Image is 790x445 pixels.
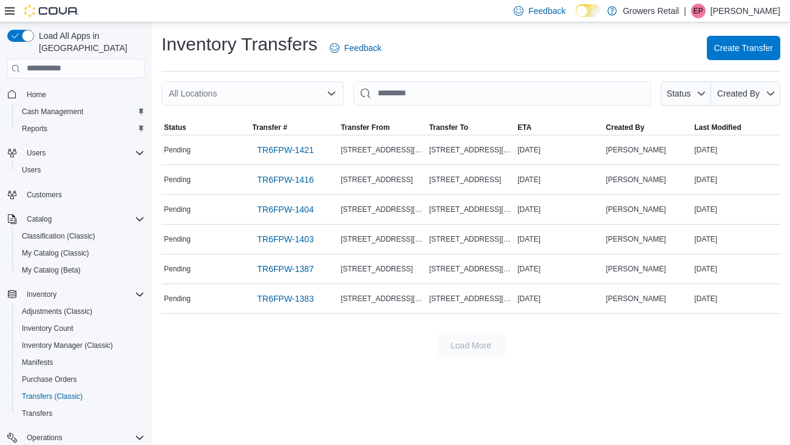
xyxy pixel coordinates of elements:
[12,303,149,320] button: Adjustments (Classic)
[22,107,83,117] span: Cash Management
[164,264,191,274] span: Pending
[27,290,56,299] span: Inventory
[604,120,692,135] button: Created By
[17,321,78,336] a: Inventory Count
[693,4,703,18] span: EP
[12,405,149,422] button: Transfers
[344,42,381,54] span: Feedback
[27,90,46,100] span: Home
[22,392,83,401] span: Transfers (Classic)
[17,163,46,177] a: Users
[429,145,513,155] span: [STREET_ADDRESS][PERSON_NAME]
[22,430,145,445] span: Operations
[27,214,52,224] span: Catalog
[427,120,516,135] button: Transfer To
[24,5,79,17] img: Cova
[17,338,118,353] a: Inventory Manager (Classic)
[162,120,250,135] button: Status
[164,175,191,185] span: Pending
[714,42,773,54] span: Create Transfer
[429,294,513,304] span: [STREET_ADDRESS][PERSON_NAME]
[27,148,46,158] span: Users
[710,4,780,18] p: [PERSON_NAME]
[692,172,780,187] div: [DATE]
[12,388,149,405] button: Transfers (Classic)
[22,212,145,226] span: Catalog
[717,89,760,98] span: Created By
[437,333,505,358] button: Load More
[517,123,531,132] span: ETA
[17,321,145,336] span: Inventory Count
[711,81,780,106] button: Created By
[17,104,88,119] a: Cash Management
[684,4,686,18] p: |
[22,212,56,226] button: Catalog
[12,320,149,337] button: Inventory Count
[515,291,604,306] div: [DATE]
[12,161,149,178] button: Users
[515,172,604,187] div: [DATE]
[162,32,318,56] h1: Inventory Transfers
[606,234,666,244] span: [PERSON_NAME]
[17,121,52,136] a: Reports
[164,234,191,244] span: Pending
[692,143,780,157] div: [DATE]
[17,304,145,319] span: Adjustments (Classic)
[515,120,604,135] button: ETA
[17,246,145,260] span: My Catalog (Classic)
[515,143,604,157] div: [DATE]
[606,145,666,155] span: [PERSON_NAME]
[22,124,47,134] span: Reports
[17,229,145,243] span: Classification (Classic)
[164,123,186,132] span: Status
[22,87,51,102] a: Home
[34,30,145,54] span: Load All Apps in [GEOGRAPHIC_DATA]
[17,229,100,243] a: Classification (Classic)
[22,324,73,333] span: Inventory Count
[429,175,502,185] span: [STREET_ADDRESS]
[451,339,491,352] span: Load More
[257,203,314,216] span: TR6FPW-1404
[692,262,780,276] div: [DATE]
[2,211,149,228] button: Catalog
[257,263,314,275] span: TR6FPW-1387
[341,205,424,214] span: [STREET_ADDRESS][PERSON_NAME]
[2,86,149,103] button: Home
[22,146,145,160] span: Users
[2,186,149,203] button: Customers
[17,338,145,353] span: Inventory Manager (Classic)
[22,165,41,175] span: Users
[250,120,339,135] button: Transfer #
[17,304,97,319] a: Adjustments (Classic)
[22,248,89,258] span: My Catalog (Classic)
[17,263,145,277] span: My Catalog (Beta)
[606,264,666,274] span: [PERSON_NAME]
[429,234,513,244] span: [STREET_ADDRESS][PERSON_NAME]
[253,138,319,162] a: TR6FPW-1421
[606,205,666,214] span: [PERSON_NAME]
[341,175,413,185] span: [STREET_ADDRESS]
[17,121,145,136] span: Reports
[325,36,386,60] a: Feedback
[12,354,149,371] button: Manifests
[164,294,191,304] span: Pending
[17,104,145,119] span: Cash Management
[257,144,314,156] span: TR6FPW-1421
[694,123,741,132] span: Last Modified
[253,123,287,132] span: Transfer #
[12,337,149,354] button: Inventory Manager (Classic)
[576,4,601,17] input: Dark Mode
[17,389,87,404] a: Transfers (Classic)
[22,231,95,241] span: Classification (Classic)
[691,4,706,18] div: Eliot Pivato
[17,355,58,370] a: Manifests
[515,232,604,246] div: [DATE]
[22,287,145,302] span: Inventory
[257,174,314,186] span: TR6FPW-1416
[692,120,780,135] button: Last Modified
[12,245,149,262] button: My Catalog (Classic)
[164,205,191,214] span: Pending
[341,145,424,155] span: [STREET_ADDRESS][PERSON_NAME]
[253,257,319,281] a: TR6FPW-1387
